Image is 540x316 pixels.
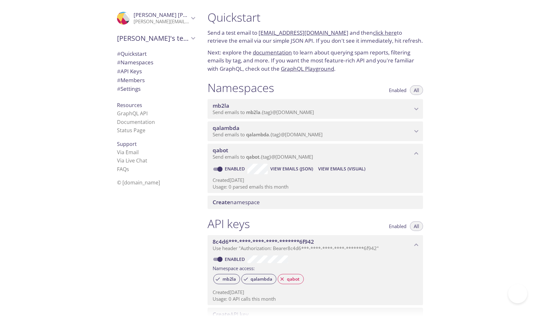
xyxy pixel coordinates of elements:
a: GraphQL API [117,110,148,117]
a: FAQ [117,166,129,173]
div: Members [112,76,200,85]
span: API Keys [117,68,142,75]
span: Quickstart [117,50,147,57]
span: # [117,50,120,57]
p: Usage: 0 API calls this month [213,296,418,302]
button: Enabled [385,85,410,95]
span: [PERSON_NAME] [PERSON_NAME] [134,11,221,18]
a: documentation [253,49,292,56]
span: qabot [283,276,303,282]
span: qabot [213,147,228,154]
span: mb2la [213,102,229,109]
div: Create namespace [208,196,423,209]
span: # [117,68,120,75]
div: Chris Tran [112,8,200,29]
a: Via Live Chat [117,157,147,164]
span: Members [117,76,145,84]
button: Enabled [385,221,410,231]
span: namespace [213,198,260,206]
div: mb2la namespace [208,99,423,119]
div: qabot namespace [208,144,423,163]
a: Status Page [117,127,145,134]
p: Send a test email to and then to retrieve the email via our simple JSON API. If you don't see it ... [208,29,423,45]
div: Team Settings [112,84,200,93]
span: View Emails (JSON) [270,165,313,173]
button: All [410,85,423,95]
button: View Emails (Visual) [316,164,368,174]
h1: Namespaces [208,81,274,95]
div: qalambda namespace [208,121,423,141]
span: Namespaces [117,59,153,66]
span: Send emails to . {tag} @[DOMAIN_NAME] [213,131,323,138]
p: [PERSON_NAME][EMAIL_ADDRESS][PERSON_NAME][DOMAIN_NAME] [134,18,189,25]
div: Chris's team [112,30,200,47]
span: # [117,85,120,92]
span: Resources [117,102,142,109]
button: All [410,221,423,231]
a: [EMAIL_ADDRESS][DOMAIN_NAME] [259,29,348,36]
h1: API keys [208,217,250,231]
div: Namespaces [112,58,200,67]
span: # [117,59,120,66]
span: Send emails to . {tag} @[DOMAIN_NAME] [213,154,313,160]
a: click here [373,29,397,36]
a: Via Email [117,149,139,156]
div: qalambda [241,274,276,284]
span: Support [117,140,137,147]
span: [PERSON_NAME]'s team [117,34,189,43]
span: Create [213,198,230,206]
div: mb2la [213,274,240,284]
span: mb2la [219,276,240,282]
span: View Emails (Visual) [318,165,365,173]
div: qabot [278,274,304,284]
p: Created [DATE] [213,289,418,296]
iframe: Help Scout Beacon - Open [508,284,527,303]
span: qalambda [213,124,239,132]
a: Enabled [224,256,247,262]
span: qabot [246,154,259,160]
div: Quickstart [112,49,200,58]
span: # [117,76,120,84]
label: Namespace access: [213,263,255,272]
h1: Quickstart [208,10,423,25]
span: mb2la [246,109,260,115]
div: API Keys [112,67,200,76]
p: Next: explore the to learn about querying spam reports, filtering emails by tag, and more. If you... [208,48,423,73]
span: © [DOMAIN_NAME] [117,179,160,186]
span: Send emails to . {tag} @[DOMAIN_NAME] [213,109,314,115]
span: qalambda [247,276,276,282]
a: Documentation [117,118,155,126]
p: Created [DATE] [213,177,418,183]
span: qalambda [246,131,269,138]
span: Settings [117,85,141,92]
a: GraphQL Playground [281,65,334,72]
a: Enabled [224,166,247,172]
button: View Emails (JSON) [268,164,316,174]
p: Usage: 0 parsed emails this month [213,183,418,190]
span: s [127,166,129,173]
